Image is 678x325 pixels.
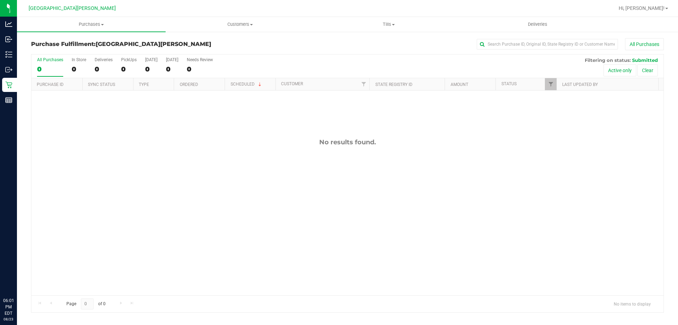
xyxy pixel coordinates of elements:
p: 06:01 PM EDT [3,297,14,317]
a: Purchases [17,17,166,32]
input: Search Purchase ID, Original ID, State Registry ID or Customer Name... [477,39,618,50]
span: [GEOGRAPHIC_DATA][PERSON_NAME] [29,5,116,11]
div: [DATE] [145,57,157,62]
div: 0 [187,65,213,73]
h3: Purchase Fulfillment: [31,41,242,47]
a: Customer [281,81,303,86]
div: 0 [121,65,137,73]
div: [DATE] [166,57,178,62]
span: Submitted [632,57,658,63]
button: Clear [637,64,658,76]
div: No results found. [31,138,664,146]
div: 0 [95,65,113,73]
a: Deliveries [463,17,612,32]
div: PickUps [121,57,137,62]
div: Needs Review [187,57,213,62]
a: State Registry ID [375,82,412,87]
inline-svg: Retail [5,81,12,88]
span: Filtering on status: [585,57,631,63]
button: Active only [603,64,636,76]
inline-svg: Inbound [5,36,12,43]
span: Purchases [17,21,166,28]
a: Filter [545,78,557,90]
span: [GEOGRAPHIC_DATA][PERSON_NAME] [96,41,211,47]
span: Customers [166,21,314,28]
a: Last Updated By [562,82,598,87]
p: 08/23 [3,317,14,322]
a: Filter [358,78,369,90]
div: Deliveries [95,57,113,62]
span: Page of 0 [60,298,111,309]
a: Status [501,81,517,86]
a: Type [139,82,149,87]
div: 0 [145,65,157,73]
span: Tills [315,21,463,28]
a: Scheduled [231,82,263,87]
inline-svg: Reports [5,97,12,104]
span: Hi, [PERSON_NAME]! [619,5,665,11]
a: Tills [314,17,463,32]
inline-svg: Inventory [5,51,12,58]
div: All Purchases [37,57,63,62]
div: 0 [166,65,178,73]
a: Purchase ID [37,82,64,87]
inline-svg: Analytics [5,21,12,28]
inline-svg: Outbound [5,66,12,73]
button: All Purchases [625,38,664,50]
div: In Store [72,57,86,62]
div: 0 [72,65,86,73]
a: Ordered [180,82,198,87]
span: Deliveries [518,21,557,28]
div: 0 [37,65,63,73]
iframe: Resource center [7,268,28,290]
span: No items to display [608,298,656,309]
a: Amount [451,82,468,87]
a: Sync Status [88,82,115,87]
a: Customers [166,17,314,32]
